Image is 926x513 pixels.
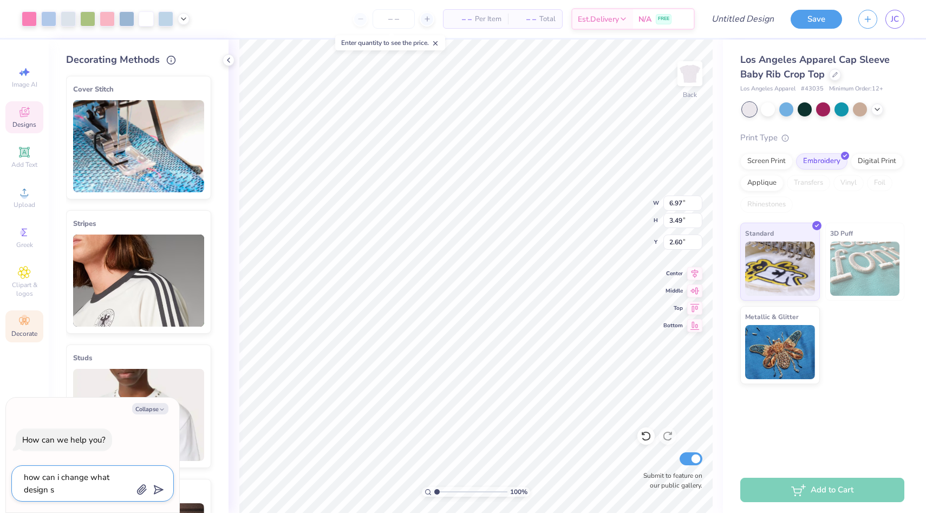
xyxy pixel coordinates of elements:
span: – – [514,14,536,25]
span: Designs [12,120,36,129]
div: Transfers [787,175,830,191]
div: Embroidery [796,153,847,170]
span: Top [663,304,683,312]
img: 3D Puff [830,242,900,296]
span: Add Text [11,160,37,169]
span: Bottom [663,322,683,329]
div: Screen Print [740,153,793,170]
span: FREE [658,15,669,23]
span: Total [539,14,556,25]
a: JC [885,10,904,29]
div: Rhinestones [740,197,793,213]
span: JC [891,13,899,25]
span: – – [450,14,472,25]
textarea: how can i change what design s [23,470,133,497]
span: Per Item [475,14,501,25]
img: Standard [745,242,815,296]
span: Upload [14,200,35,209]
span: Clipart & logos [5,281,43,298]
label: Submit to feature on our public gallery. [637,471,702,490]
span: Standard [745,228,774,239]
span: Decorate [11,329,37,338]
button: Save [791,10,842,29]
span: Center [663,270,683,277]
img: Back [679,63,701,85]
div: Cover Stitch [73,83,204,96]
img: Studs [73,369,204,461]
div: Back [683,90,697,100]
span: Los Angeles Apparel [740,85,795,94]
span: 3D Puff [830,228,853,239]
span: Metallic & Glitter [745,311,799,322]
span: Image AI [12,80,37,89]
span: 100 % [510,487,527,497]
div: Print Type [740,132,904,144]
input: Untitled Design [703,8,782,30]
div: Foil [867,175,892,191]
span: N/A [638,14,651,25]
div: Decorating Methods [66,53,211,67]
span: Los Angeles Apparel Cap Sleeve Baby Rib Crop Top [740,53,890,81]
div: Applique [740,175,784,191]
button: Collapse [132,403,168,414]
span: Minimum Order: 12 + [829,85,883,94]
span: Middle [663,287,683,295]
span: # 43035 [801,85,824,94]
img: Metallic & Glitter [745,325,815,379]
img: Cover Stitch [73,100,204,192]
div: Enter quantity to see the price. [335,35,445,50]
img: Stripes [73,235,204,327]
span: Est. Delivery [578,14,619,25]
div: How can we help you? [22,434,106,445]
div: Digital Print [851,153,903,170]
span: Greek [16,241,33,249]
div: Vinyl [833,175,864,191]
div: Studs [73,352,204,365]
div: Stripes [73,217,204,230]
input: – – [373,9,415,29]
